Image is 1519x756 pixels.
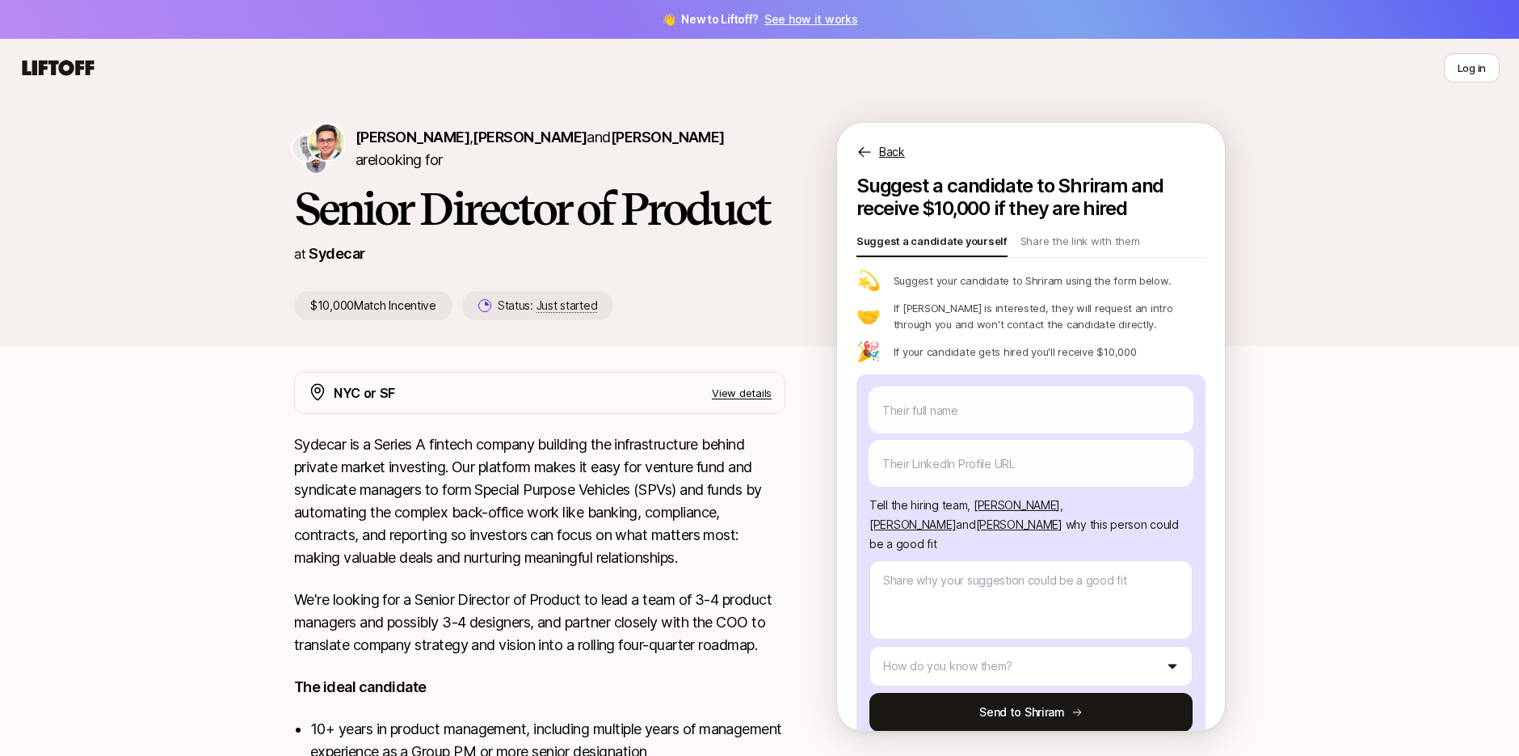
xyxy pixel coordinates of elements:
[469,129,587,146] span: ,
[473,129,587,146] span: [PERSON_NAME]
[662,10,858,29] span: 👋 New to Liftoff?
[306,154,326,173] img: Adam Hill
[894,344,1137,360] p: If your candidate gets hired you'll receive $10,000
[856,233,1008,256] p: Suggest a candidate yourself
[894,272,1172,289] p: Suggest your candidate to Shriram using the form below.
[1444,53,1500,82] button: Log in
[294,184,785,233] h1: Senior Director of Product
[856,342,881,361] p: 🎉
[956,517,1062,531] span: and
[856,175,1206,220] p: Suggest a candidate to Shriram and receive $10,000 if they are hired
[974,498,1060,512] span: [PERSON_NAME]
[869,693,1193,732] button: Send to Shriram
[869,517,956,531] span: [PERSON_NAME]
[1020,233,1140,256] p: Share the link with them
[356,126,785,171] p: are looking for
[856,271,881,290] p: 💫
[536,298,598,313] span: Just started
[309,125,344,160] img: Shriram Bhashyam
[294,678,427,695] strong: The ideal candidate
[856,306,881,326] p: 🤝
[611,129,725,146] span: [PERSON_NAME]
[587,129,724,146] span: and
[334,382,395,403] p: NYC or SF
[294,433,785,569] p: Sydecar is a Series A fintech company building the infrastructure behind private market investing...
[498,296,597,315] p: Status:
[294,291,452,320] p: $10,000 Match Incentive
[879,142,905,162] p: Back
[356,129,469,146] span: [PERSON_NAME]
[976,517,1062,531] span: [PERSON_NAME]
[712,385,772,401] p: View details
[764,12,858,26] a: See how it works
[869,496,1193,554] p: Tell the hiring team, why this person could be a good fit
[292,135,318,161] img: Nik Talreja
[294,243,305,264] p: at
[309,245,364,262] a: Sydecar
[894,300,1206,332] p: If [PERSON_NAME] is interested, they will request an intro through you and won't contact the cand...
[294,589,785,657] p: We're looking for a Senior Director of Product to lead a team of 3-4 product managers and possibl...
